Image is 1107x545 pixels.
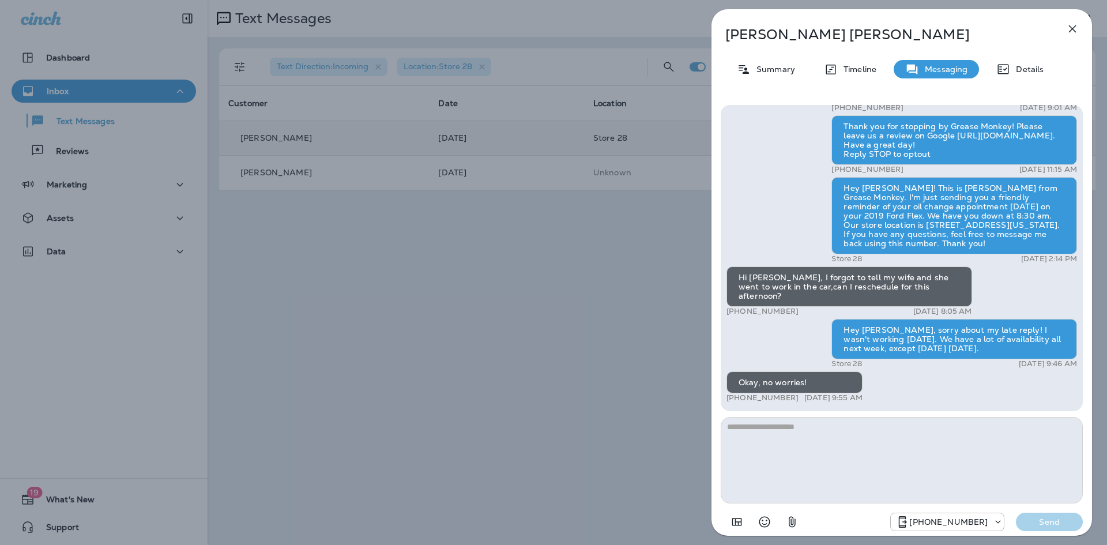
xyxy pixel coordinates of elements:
p: [PHONE_NUMBER] [831,165,903,174]
p: [PERSON_NAME] [PERSON_NAME] [725,27,1040,43]
div: +1 (208) 858-5823 [891,515,1004,529]
div: Thank you for stopping by Grease Monkey! Please leave us a review on Google [URL][DOMAIN_NAME]. H... [831,115,1077,165]
p: [DATE] 8:05 AM [913,307,972,316]
p: [DATE] 11:15 AM [1019,165,1077,174]
p: [PHONE_NUMBER] [726,393,799,403]
button: Add in a premade template [725,510,748,533]
div: Hey [PERSON_NAME]! This is [PERSON_NAME] from Grease Monkey. I'm just sending you a friendly remi... [831,177,1077,254]
p: [DATE] 9:55 AM [804,393,863,403]
div: Okay, no worries! [726,371,863,393]
p: Timeline [838,65,876,74]
p: [PHONE_NUMBER] [726,307,799,316]
p: [PHONE_NUMBER] [909,517,988,527]
div: Hey [PERSON_NAME], sorry about my late reply! I wasn't working [DATE]. We have a lot of availabil... [831,319,1077,359]
p: [DATE] 2:14 PM [1021,254,1077,264]
p: Summary [751,65,795,74]
p: Store 28 [831,254,862,264]
p: [DATE] 9:01 AM [1020,103,1077,112]
p: Messaging [919,65,967,74]
p: [PHONE_NUMBER] [831,103,903,112]
p: Store 28 [831,359,862,369]
p: Details [1010,65,1044,74]
button: Select an emoji [753,510,776,533]
p: [DATE] 9:46 AM [1019,359,1077,369]
div: Hi [PERSON_NAME], I forgot to tell my wife and she went to work in the car,can I reschedule for t... [726,266,972,307]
